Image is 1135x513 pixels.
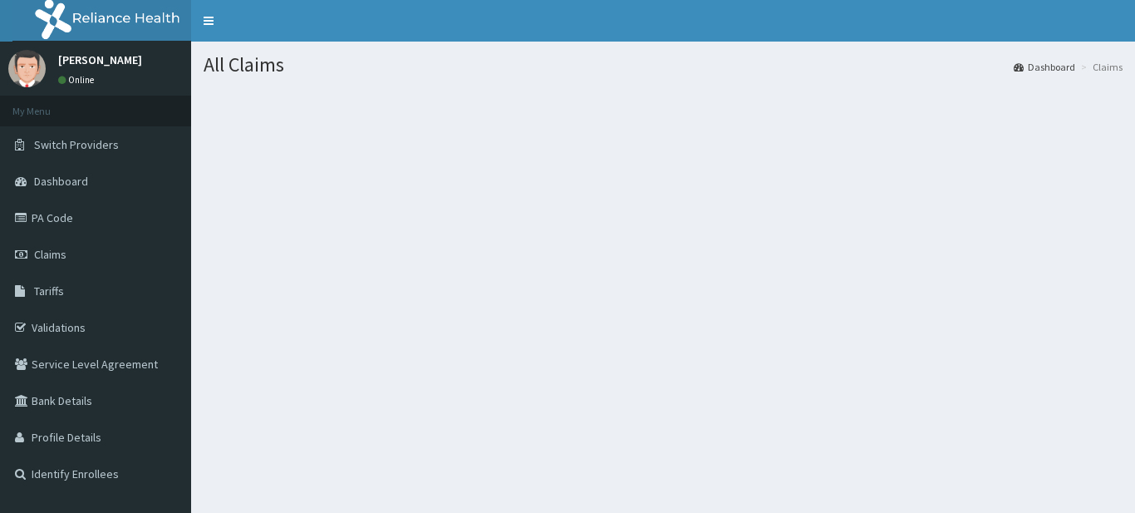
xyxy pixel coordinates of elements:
[204,54,1123,76] h1: All Claims
[34,284,64,298] span: Tariffs
[58,54,142,66] p: [PERSON_NAME]
[1014,60,1075,74] a: Dashboard
[8,50,46,87] img: User Image
[34,247,66,262] span: Claims
[34,174,88,189] span: Dashboard
[1077,60,1123,74] li: Claims
[34,137,119,152] span: Switch Providers
[58,74,98,86] a: Online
